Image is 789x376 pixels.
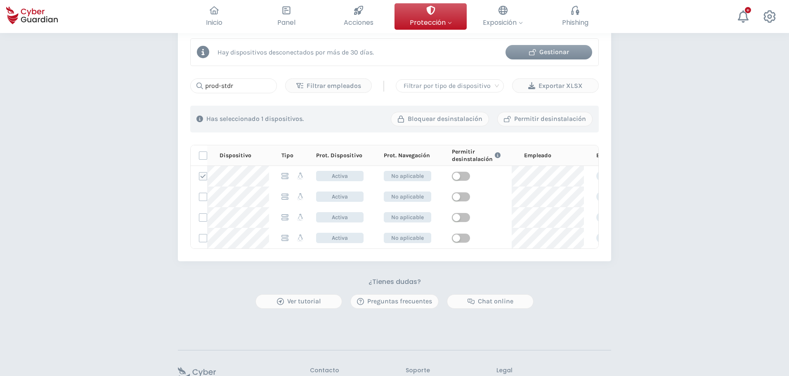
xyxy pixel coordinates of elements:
span: No aplicable [384,212,431,222]
button: Chat online [447,294,534,309]
div: Chat online [454,296,527,306]
div: Ver tutorial [262,296,335,306]
button: Filtrar empleados [285,78,372,93]
span: Activa [316,212,364,222]
span: Activa [316,233,364,243]
div: Exportar XLSX [519,81,592,91]
span: Acciones [344,17,373,28]
h3: ¿Tienes dudas? [369,278,421,286]
button: Acciones [322,3,394,30]
span: | [382,80,385,92]
span: No aplicable [384,233,431,243]
div: + [745,7,751,13]
p: Prot. Navegación [384,152,430,159]
span: Panel [277,17,295,28]
p: Dispositivo [220,152,251,159]
button: Link to FAQ information [493,148,503,163]
div: Gestionar [512,47,586,57]
h3: Contacto [310,367,339,374]
p: Permitir desinstalación [452,148,493,163]
p: Hay dispositivos desconectados por más de 30 días. [217,48,374,56]
span: No aplicable [384,171,431,181]
button: Inicio [178,3,250,30]
button: Bloquear desinstalación [391,112,489,126]
button: Ver tutorial [255,294,342,309]
button: Panel [250,3,322,30]
span: Activa [316,171,364,181]
p: Prot. Dispositivo [316,152,362,159]
div: Permitir desinstalación [504,114,586,124]
p: Tipo [281,152,293,159]
button: Permitir desinstalación [497,112,593,126]
button: Exportar XLSX [512,78,599,93]
span: No aplicable [384,192,431,202]
p: Etiquetas [596,152,623,159]
span: Exposición [483,17,523,28]
button: Exposición [467,3,539,30]
p: Has seleccionado 1 dispositivos. [206,115,304,123]
div: Filtrar empleados [292,81,365,91]
button: Protección [394,3,467,30]
div: Bloquear desinstalación [397,114,482,124]
h3: Soporte [406,367,430,374]
h3: Legal [496,367,611,374]
button: Preguntas frecuentes [350,294,439,309]
button: Phishing [539,3,611,30]
span: Activa [316,192,364,202]
span: Phishing [562,17,588,28]
input: Buscar... [190,78,277,93]
span: Inicio [206,17,222,28]
button: Gestionar [506,45,592,59]
div: Preguntas frecuentes [357,296,432,306]
p: Empleado [524,152,551,159]
span: Protección [410,17,452,28]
